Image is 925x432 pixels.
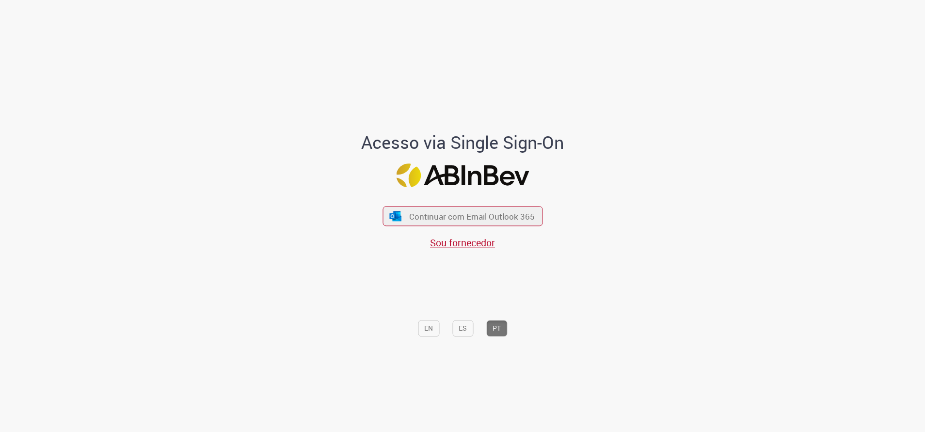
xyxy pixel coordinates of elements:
img: ícone Azure/Microsoft 360 [389,211,402,221]
button: ícone Azure/Microsoft 360 Continuar com Email Outlook 365 [383,206,542,226]
img: Logo ABInBev [396,164,529,188]
button: ES [452,320,473,336]
button: EN [418,320,439,336]
h1: Acesso via Single Sign-On [328,133,597,152]
button: PT [486,320,507,336]
span: Continuar com Email Outlook 365 [409,211,535,222]
a: Sou fornecedor [430,237,495,250]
